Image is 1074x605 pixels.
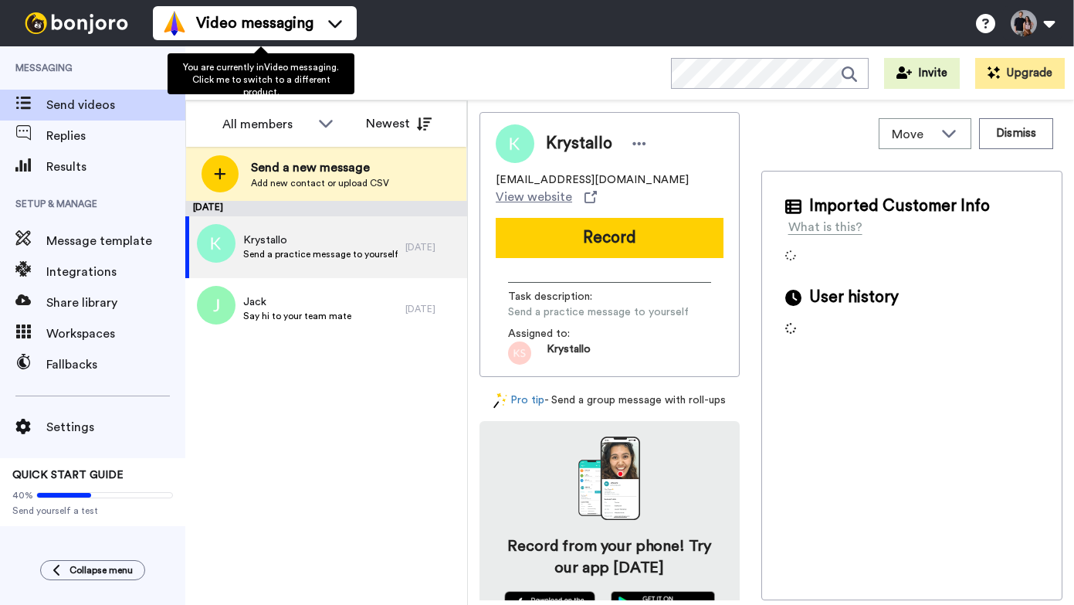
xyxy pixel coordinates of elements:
[12,489,33,501] span: 40%
[251,158,389,177] span: Send a new message
[243,233,398,248] span: Krystallo
[162,11,187,36] img: vm-color.svg
[185,201,467,216] div: [DATE]
[222,115,310,134] div: All members
[197,286,235,325] img: j.png
[405,303,459,315] div: [DATE]
[243,248,398,260] span: Send a practice message to yourself
[46,355,185,374] span: Fallbacks
[508,342,531,365] img: ks.png
[243,310,351,322] span: Say hi to your team mate
[405,241,459,253] div: [DATE]
[40,560,145,580] button: Collapse menu
[46,263,185,281] span: Integrations
[46,418,185,437] span: Settings
[46,232,185,250] span: Message template
[46,158,185,176] span: Results
[183,63,339,97] span: You are currently in Video messaging . Click me to switch to a different product.
[479,393,740,409] div: - Send a group message with roll-ups
[884,58,960,89] button: Invite
[496,188,572,206] span: View website
[979,118,1053,149] button: Dismiss
[496,218,723,258] button: Record
[809,286,899,309] span: User history
[495,535,724,579] h4: Record from your phone! Try our app [DATE]
[496,124,534,163] img: Image of Krystallo
[46,325,185,343] span: Workspaces
[493,393,544,409] a: Pro tip
[547,342,591,365] span: Krystallo
[197,224,235,263] img: k.png
[196,12,313,34] span: Video messaging
[496,172,689,188] span: [EMAIL_ADDRESS][DOMAIN_NAME]
[12,470,124,481] span: QUICK START GUIDE
[508,304,689,320] span: Send a practice message to yourself
[46,96,185,114] span: Send videos
[69,564,133,576] span: Collapse menu
[46,127,185,145] span: Replies
[975,58,1065,89] button: Upgrade
[493,393,507,409] img: magic-wand.svg
[243,294,351,310] span: Jack
[892,125,933,144] span: Move
[508,326,616,342] span: Assigned to:
[251,177,389,189] span: Add new contact or upload CSV
[578,437,640,520] img: download
[496,188,597,206] a: View website
[19,12,134,34] img: bj-logo-header-white.svg
[12,505,173,517] span: Send yourself a test
[788,218,862,236] div: What is this?
[46,294,185,312] span: Share library
[809,195,990,218] span: Imported Customer Info
[354,108,443,139] button: Newest
[546,132,612,155] span: Krystallo
[508,289,616,304] span: Task description :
